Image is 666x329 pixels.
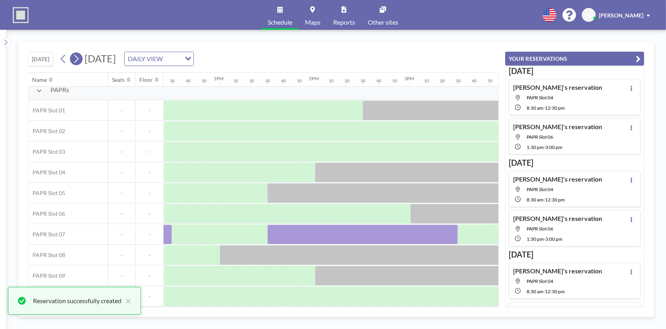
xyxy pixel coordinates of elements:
[108,169,135,176] span: -
[202,78,207,83] div: 50
[29,231,65,238] span: PAPR Slot 07
[249,78,254,83] div: 20
[513,215,602,223] h4: [PERSON_NAME]'s reservation
[108,107,135,114] span: -
[140,76,153,83] div: Floor
[392,78,397,83] div: 50
[112,76,125,83] div: Seats
[440,78,445,83] div: 20
[527,278,553,284] span: PAPR Slot 04
[527,134,553,140] span: PAPR Slot 06
[125,52,193,66] div: Search for option
[333,19,355,25] span: Reports
[50,86,69,94] span: PAPRs
[488,78,492,83] div: 50
[527,105,543,111] span: 8:30 AM
[29,190,65,197] span: PAPR Slot 05
[376,78,381,83] div: 40
[136,210,164,217] span: -
[28,52,53,66] button: [DATE]
[513,175,602,183] h4: [PERSON_NAME]'s reservation
[545,105,565,111] span: 12:30 PM
[513,267,602,275] h4: [PERSON_NAME]'s reservation
[234,78,238,83] div: 10
[29,128,65,135] span: PAPR Slot 02
[513,123,602,131] h4: [PERSON_NAME]'s reservation
[33,76,47,83] div: Name
[545,288,565,294] span: 12:30 PM
[543,197,545,203] span: -
[136,107,164,114] span: -
[424,78,429,83] div: 10
[527,236,544,242] span: 1:30 PM
[509,158,641,168] h3: [DATE]
[108,272,135,279] span: -
[544,144,545,150] span: -
[136,128,164,135] span: -
[108,190,135,197] span: -
[543,105,545,111] span: -
[527,144,544,150] span: 1:30 PM
[186,78,191,83] div: 40
[368,19,398,25] span: Other sites
[136,190,164,197] span: -
[165,54,180,64] input: Search for option
[545,236,562,242] span: 3:00 PM
[297,78,302,83] div: 50
[527,288,543,294] span: 8:30 AM
[268,19,292,25] span: Schedule
[170,78,175,83] div: 30
[108,252,135,259] span: -
[136,272,164,279] span: -
[214,75,224,81] div: 1PM
[527,226,553,232] span: PAPR Slot 06
[126,54,164,64] span: DAILY VIEW
[586,12,592,19] span: YL
[599,12,643,19] span: [PERSON_NAME]
[527,95,553,101] span: PAPR Slot 04
[361,78,365,83] div: 30
[29,272,65,279] span: PAPR Slot 09
[545,144,562,150] span: 3:00 PM
[456,78,461,83] div: 30
[543,288,545,294] span: -
[29,252,65,259] span: PAPR Slot 08
[509,66,641,76] h3: [DATE]
[108,231,135,238] span: -
[108,210,135,217] span: -
[122,296,131,306] button: close
[85,52,116,64] span: [DATE]
[472,78,477,83] div: 40
[404,75,414,81] div: 3PM
[513,83,602,91] h4: [PERSON_NAME]'s reservation
[329,78,334,83] div: 10
[265,78,270,83] div: 30
[136,252,164,259] span: -
[305,19,320,25] span: Maps
[345,78,349,83] div: 20
[136,148,164,155] span: -
[527,197,543,203] span: 8:30 AM
[29,210,65,217] span: PAPR Slot 06
[13,7,29,23] img: organization-logo
[545,197,565,203] span: 12:30 PM
[281,78,286,83] div: 40
[29,148,65,155] span: PAPR Slot 03
[505,52,644,66] button: YOUR RESERVATIONS
[136,293,164,300] span: -
[513,306,602,314] h4: [PERSON_NAME]'s reservation
[108,128,135,135] span: -
[136,169,164,176] span: -
[527,186,553,192] span: PAPR Slot 04
[108,148,135,155] span: -
[136,231,164,238] span: -
[544,236,545,242] span: -
[29,107,65,114] span: PAPR Slot 01
[309,75,319,81] div: 2PM
[29,169,65,176] span: PAPR Slot 04
[509,250,641,259] h3: [DATE]
[33,296,122,306] div: Reservation successfully created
